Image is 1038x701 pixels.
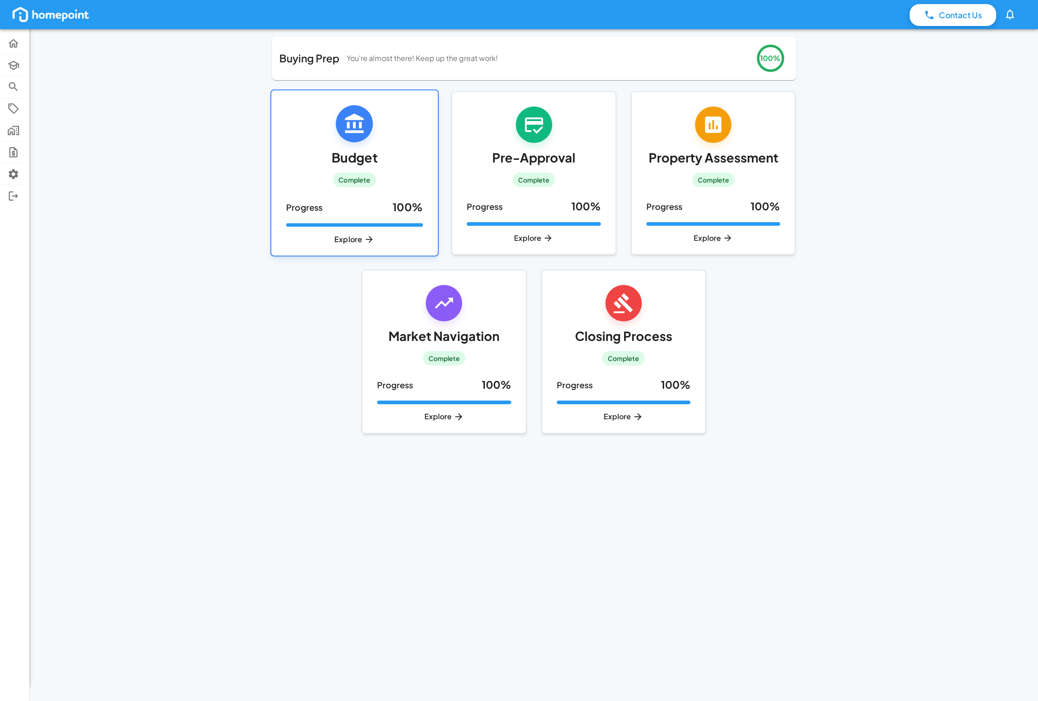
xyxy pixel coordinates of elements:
p: Explore [377,411,511,422]
p: Progress [377,379,413,391]
p: Explore [557,411,691,422]
img: homepoint_logo_white.png [11,5,91,24]
h5: Closing Process [575,329,672,344]
p: Explore [646,233,781,244]
h5: Pre-Approval [492,150,575,165]
p: You're almost there! Keep up the great work! [347,53,498,64]
h5: Market Navigation [388,329,499,344]
p: Explore [286,234,423,244]
h6: 100 % [751,198,780,215]
p: Progress [467,200,503,213]
h5: Property Assessment [649,150,778,165]
div: 100 % [760,55,781,62]
h6: 100 % [571,198,601,215]
h6: 100 % [393,198,423,215]
h6: Buying Prep [279,50,339,67]
p: Progress [646,200,682,213]
span: Complete [333,175,376,185]
h6: 100 % [482,376,511,393]
span: Complete [423,354,465,363]
p: Progress [286,201,323,213]
h6: 100 % [661,376,690,393]
p: Contact Us [939,9,982,21]
h5: Budget [331,150,377,165]
p: Progress [557,379,593,391]
span: Complete [602,354,645,363]
span: Complete [513,175,555,185]
p: Explore [467,233,601,244]
span: Complete [692,175,735,185]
